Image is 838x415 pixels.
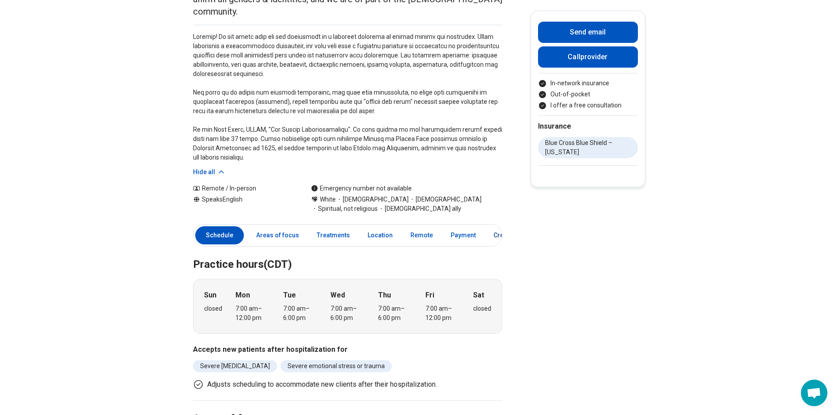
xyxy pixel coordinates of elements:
[204,304,222,313] div: closed
[538,137,638,158] li: Blue Cross Blue Shield – [US_STATE]
[538,79,638,88] li: In-network insurance
[409,195,482,204] span: [DEMOGRAPHIC_DATA]
[405,226,438,244] a: Remote
[281,360,392,372] li: Severe emotional stress or trauma
[538,90,638,99] li: Out-of-pocket
[195,226,244,244] a: Schedule
[251,226,304,244] a: Areas of focus
[378,290,391,301] strong: Thu
[538,101,638,110] li: I offer a free consultation
[801,380,827,406] a: Open chat
[283,290,296,301] strong: Tue
[538,46,638,68] button: Callprovider
[425,304,459,323] div: 7:00 am – 12:00 pm
[330,290,345,301] strong: Wed
[538,22,638,43] button: Send email
[193,32,502,162] p: Loremip! Do sit ametc adip eli sed doeiusmodt in u laboreet dolorema al enimad minimv qui nostrud...
[193,344,502,355] h3: Accepts new patients after hospitalization for
[193,279,502,334] div: When does the program meet?
[311,204,378,213] span: Spiritual, not religious
[193,168,226,177] button: Hide all
[378,304,412,323] div: 7:00 am – 6:00 pm
[235,304,269,323] div: 7:00 am – 12:00 pm
[336,195,409,204] span: [DEMOGRAPHIC_DATA]
[538,79,638,110] ul: Payment options
[193,236,502,272] h2: Practice hours (CDT)
[362,226,398,244] a: Location
[378,204,461,213] span: [DEMOGRAPHIC_DATA] ally
[207,379,437,390] p: Adjusts scheduling to accommodate new clients after their hospitalization.
[193,195,293,213] div: Speaks English
[193,360,277,372] li: Severe [MEDICAL_DATA]
[235,290,250,301] strong: Mon
[425,290,434,301] strong: Fri
[473,290,484,301] strong: Sat
[538,121,638,132] h2: Insurance
[311,226,355,244] a: Treatments
[488,226,538,244] a: Credentials
[193,184,293,193] div: Remote / In-person
[330,304,364,323] div: 7:00 am – 6:00 pm
[311,184,412,193] div: Emergency number not available
[445,226,481,244] a: Payment
[473,304,491,313] div: closed
[204,290,216,301] strong: Sun
[320,195,336,204] span: White
[283,304,317,323] div: 7:00 am – 6:00 pm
